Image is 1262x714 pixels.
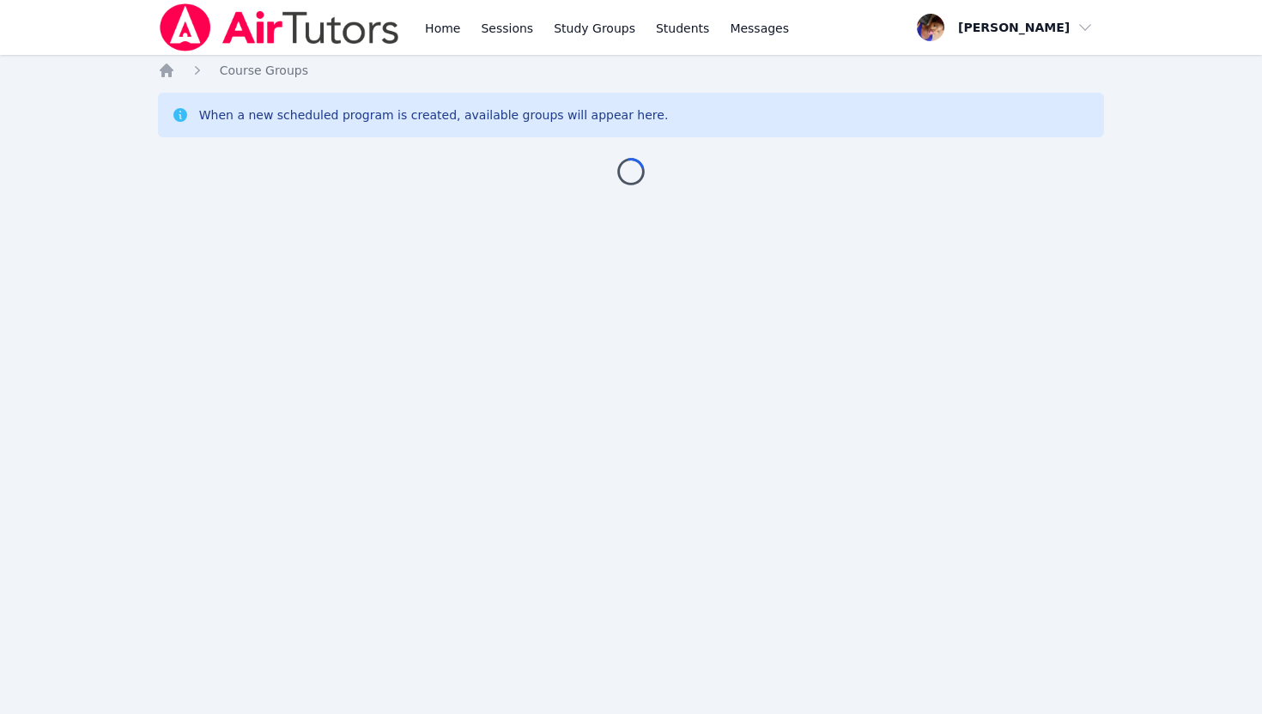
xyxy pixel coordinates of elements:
[199,106,669,124] div: When a new scheduled program is created, available groups will appear here.
[220,62,308,79] a: Course Groups
[730,20,789,37] span: Messages
[158,62,1105,79] nav: Breadcrumb
[158,3,401,51] img: Air Tutors
[220,64,308,77] span: Course Groups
